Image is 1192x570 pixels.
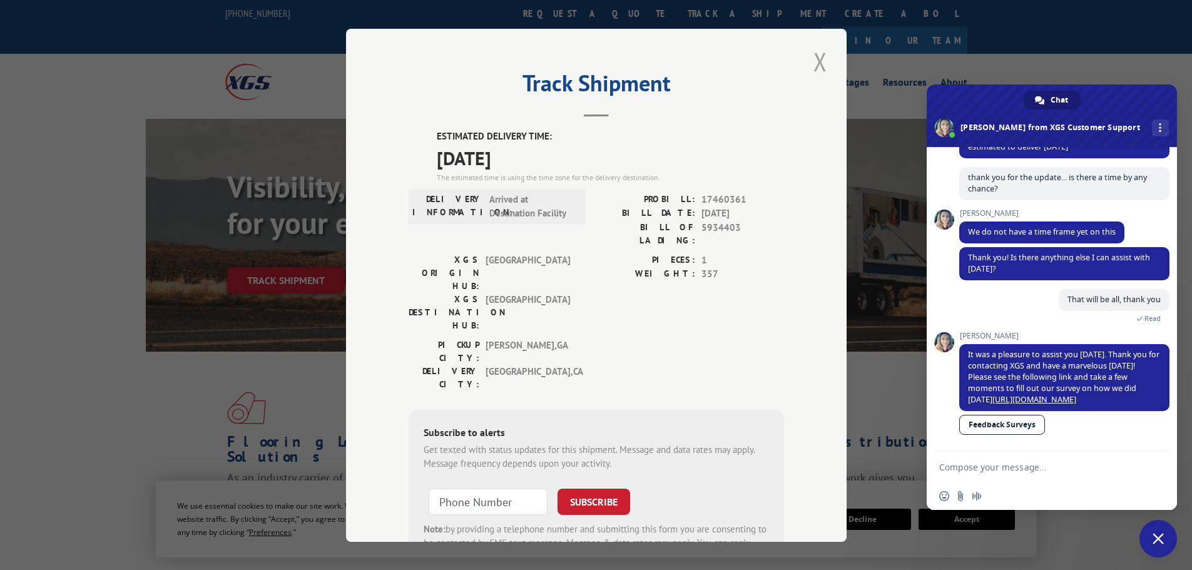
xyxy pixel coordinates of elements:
[424,522,446,534] strong: Note:
[409,253,479,292] label: XGS ORIGIN HUB:
[596,206,695,221] label: BILL DATE:
[437,171,784,183] div: The estimated time is using the time zone for the delivery destination.
[596,253,695,267] label: PIECES:
[1144,314,1161,323] span: Read
[955,491,965,501] span: Send a file
[701,206,784,221] span: [DATE]
[1139,520,1177,557] a: Close chat
[486,338,570,364] span: [PERSON_NAME] , GA
[701,253,784,267] span: 1
[1024,91,1081,109] a: Chat
[486,292,570,332] span: [GEOGRAPHIC_DATA]
[486,253,570,292] span: [GEOGRAPHIC_DATA]
[409,292,479,332] label: XGS DESTINATION HUB:
[437,130,784,144] label: ESTIMATED DELIVERY TIME:
[486,364,570,390] span: [GEOGRAPHIC_DATA] , CA
[437,143,784,171] span: [DATE]
[968,349,1159,405] span: It was a pleasure to assist you [DATE]. Thank you for contacting XGS and have a marvelous [DATE]!...
[596,192,695,206] label: PROBILL:
[810,44,831,79] button: Close modal
[701,220,784,247] span: 5934403
[429,488,548,514] input: Phone Number
[992,394,1076,405] a: [URL][DOMAIN_NAME]
[701,192,784,206] span: 17460361
[596,220,695,247] label: BILL OF LADING:
[412,192,483,220] label: DELIVERY INFORMATION:
[424,424,769,442] div: Subscribe to alerts
[1051,91,1068,109] span: Chat
[424,522,769,564] div: by providing a telephone number and submitting this form you are consenting to be contacted by SM...
[489,192,574,220] span: Arrived at Destination Facility
[558,488,630,514] button: SUBSCRIBE
[968,226,1116,237] span: We do not have a time frame yet on this
[939,491,949,501] span: Insert an emoji
[1067,294,1161,305] span: That will be all, thank you
[972,491,982,501] span: Audio message
[968,172,1147,194] span: thank you for the update... is there a time by any chance?
[959,209,1124,218] span: [PERSON_NAME]
[424,442,769,471] div: Get texted with status updates for this shipment. Message and data rates may apply. Message frequ...
[409,74,784,98] h2: Track Shipment
[409,364,479,390] label: DELIVERY CITY:
[939,451,1139,482] textarea: Compose your message...
[959,415,1045,435] a: Feedback Surveys
[968,252,1150,274] span: Thank you! Is there anything else I can assist with [DATE]?
[701,267,784,282] span: 357
[596,267,695,282] label: WEIGHT:
[959,332,1169,340] span: [PERSON_NAME]
[409,338,479,364] label: PICKUP CITY:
